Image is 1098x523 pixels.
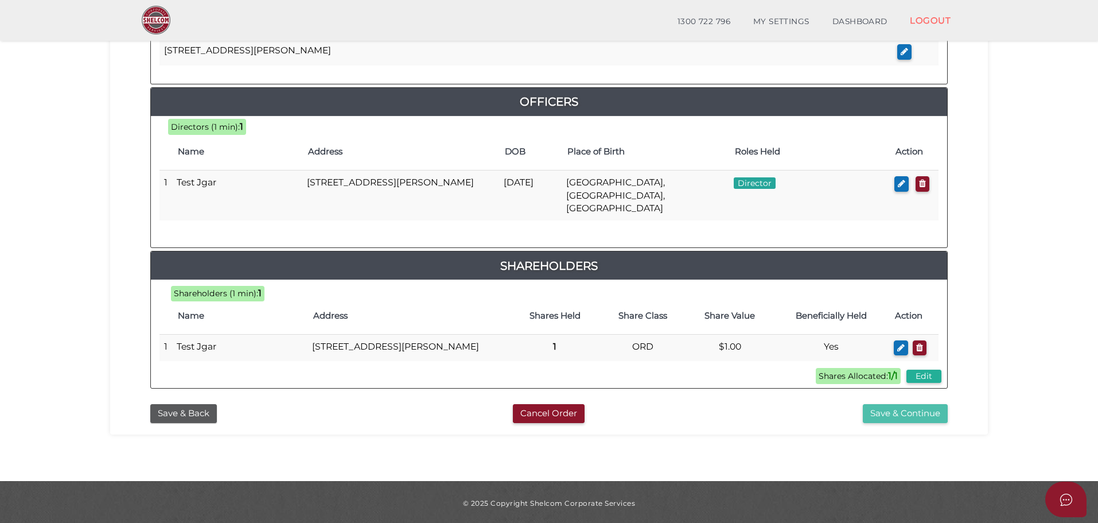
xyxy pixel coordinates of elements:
td: Test Jgar [172,334,307,361]
h4: Share Value [692,311,768,321]
b: 1 [240,121,243,132]
h4: Beneficially Held [780,311,883,321]
a: 1300 722 796 [666,10,742,33]
td: [GEOGRAPHIC_DATA], [GEOGRAPHIC_DATA], [GEOGRAPHIC_DATA] [562,171,729,220]
button: Cancel Order [513,404,585,423]
button: Open asap [1045,482,1087,517]
span: Director [734,177,776,189]
h4: Address [308,147,494,157]
td: 1 [159,171,172,220]
a: Shareholders [151,257,947,275]
td: Test Jgar [172,171,302,220]
div: © 2025 Copyright Shelcom Corporate Services [119,498,979,508]
td: 1 [159,334,172,361]
h4: Name [178,311,302,321]
td: Yes [774,334,889,361]
h4: Action [895,147,933,157]
td: [STREET_ADDRESS][PERSON_NAME] [302,171,500,220]
h4: Name [178,147,297,157]
button: Save & Continue [863,404,948,423]
a: MY SETTINGS [742,10,821,33]
span: Shares Allocated: [816,368,901,384]
button: Edit [906,370,941,383]
button: Save & Back [150,404,217,423]
td: ORD [599,334,686,361]
b: 1 [553,341,556,352]
h4: Place of Birth [567,147,723,157]
span: Directors (1 min): [171,122,240,132]
td: [DATE] [499,171,562,220]
a: DASHBOARD [821,10,899,33]
b: 1/1 [888,370,898,381]
a: Officers [151,92,947,111]
td: [STREET_ADDRESS][PERSON_NAME] [307,334,511,361]
h4: Shares Held [516,311,593,321]
h4: Share Class [605,311,680,321]
h4: DOB [505,147,556,157]
h4: Action [895,311,933,321]
a: LOGOUT [898,9,962,32]
b: 1 [258,288,262,299]
h4: Address [313,311,505,321]
td: $1.00 [686,334,773,361]
td: [STREET_ADDRESS][PERSON_NAME] [159,38,893,65]
h4: Roles Held [735,147,884,157]
span: Shareholders (1 min): [174,288,258,299]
